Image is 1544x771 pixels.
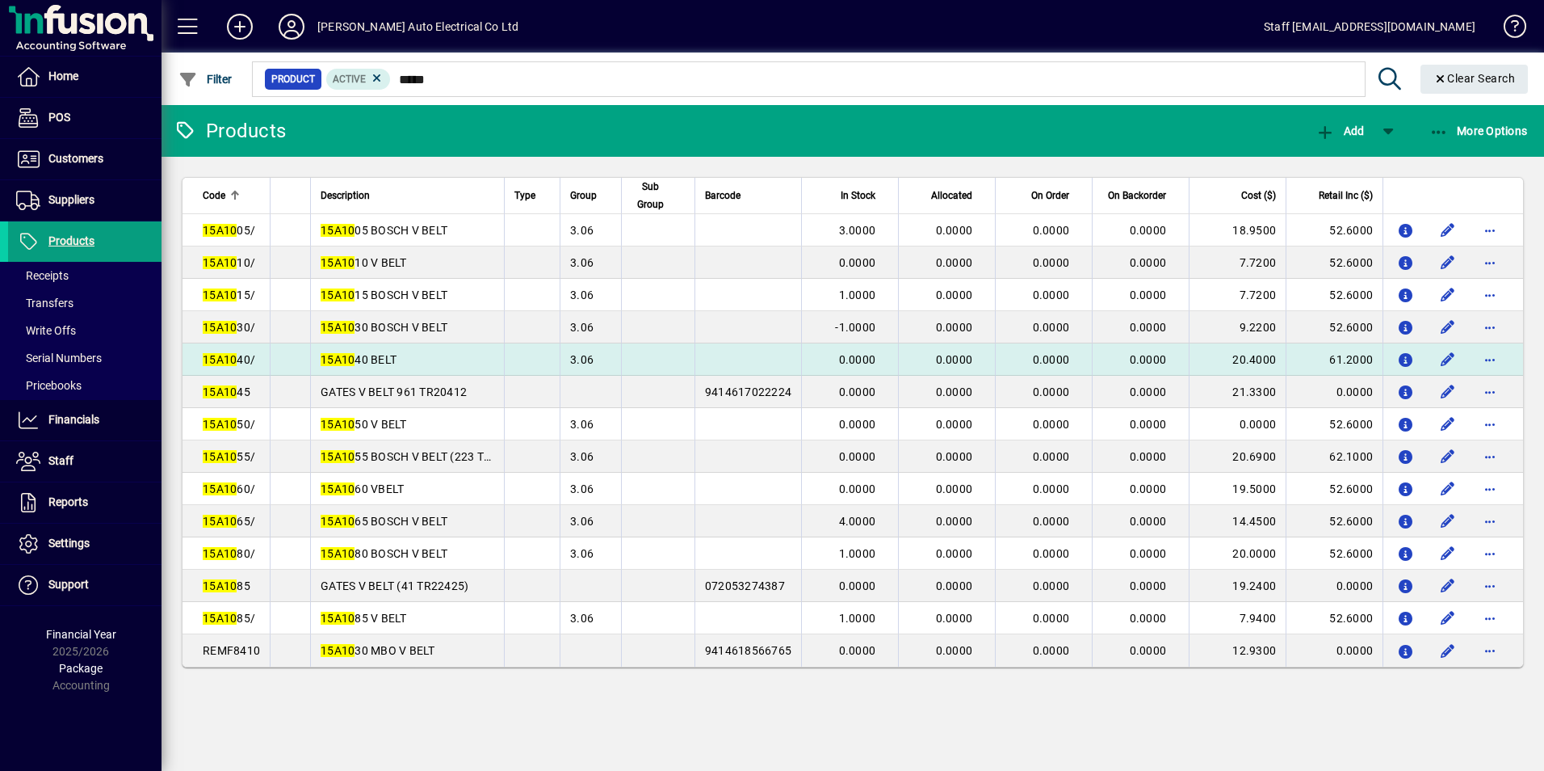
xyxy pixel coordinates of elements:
span: 0.0000 [839,256,876,269]
button: More options [1477,444,1503,470]
span: 072053274387 [705,579,785,592]
span: Serial Numbers [16,352,102,364]
button: Edit [1435,476,1461,502]
div: Type [514,187,550,204]
span: 0.0000 [936,579,973,592]
span: 50/ [203,418,255,431]
td: 0.0000 [1286,376,1382,408]
td: 62.1000 [1286,440,1382,473]
span: 0.0000 [936,385,973,398]
span: Allocated [931,187,972,204]
span: 0.0000 [1130,482,1167,495]
span: 0.0000 [936,256,973,269]
span: Products [48,234,94,247]
div: Code [203,187,260,204]
div: Group [570,187,611,204]
span: 40 BELT [321,353,396,366]
span: 40/ [203,353,255,366]
button: More options [1477,508,1503,534]
button: More Options [1425,116,1532,145]
button: More options [1477,314,1503,340]
em: 15A10 [321,644,355,657]
span: 0.0000 [1033,224,1070,237]
div: Barcode [705,187,791,204]
span: On Backorder [1108,187,1166,204]
span: 3.06 [570,515,594,528]
button: Edit [1435,508,1461,534]
em: 15A10 [321,289,355,301]
span: 0.0000 [1130,256,1167,269]
span: 0.0000 [936,353,973,366]
a: Suppliers [8,180,162,221]
button: More options [1477,605,1503,631]
a: Pricebooks [8,372,162,399]
span: 3.06 [570,224,594,237]
span: 1.0000 [839,547,876,560]
mat-chip: Activation Status: Active [326,69,391,90]
span: 3.06 [570,418,594,431]
em: 15A10 [203,321,237,334]
span: 55 BOSCH V BELT (223 TR22416) [321,450,529,463]
td: 14.4500 [1189,505,1286,537]
span: 0.0000 [1033,353,1070,366]
span: 60/ [203,482,255,495]
button: Profile [266,12,317,41]
span: 0.0000 [1130,289,1167,301]
span: Support [48,578,89,591]
td: 0.0000 [1286,634,1382,667]
a: POS [8,98,162,138]
span: 3.06 [570,612,594,625]
span: 0.0000 [1130,612,1167,625]
em: 15A10 [321,547,355,560]
span: Barcode [705,187,741,204]
a: Reports [8,482,162,523]
button: Edit [1435,217,1461,243]
span: 65/ [203,515,255,528]
span: 30/ [203,321,255,334]
em: 15A10 [203,547,237,560]
span: 0.0000 [839,450,876,463]
em: 15A10 [321,482,355,495]
span: Package [59,662,103,675]
span: 0.0000 [1130,450,1167,463]
em: 15A10 [321,450,355,463]
td: 0.0000 [1286,570,1382,602]
button: Edit [1435,250,1461,276]
span: Group [570,187,597,204]
a: Knowledge Base [1492,3,1524,56]
button: Edit [1435,347,1461,373]
span: 0.0000 [936,224,973,237]
em: 15A10 [203,353,237,366]
em: 15A10 [203,418,237,431]
span: Sub Group [631,178,670,213]
td: 52.6000 [1286,505,1382,537]
td: 52.6000 [1286,246,1382,279]
span: 0.0000 [1033,579,1070,592]
em: 15A10 [321,224,355,237]
span: 0.0000 [839,644,876,657]
span: 4.0000 [839,515,876,528]
div: Allocated [908,187,987,204]
span: Description [321,187,370,204]
td: 52.6000 [1286,537,1382,570]
span: 0.0000 [1130,644,1167,657]
button: More options [1477,573,1503,599]
em: 15A10 [203,450,237,463]
span: On Order [1031,187,1069,204]
a: Receipts [8,262,162,289]
span: 15/ [203,289,255,301]
td: 52.6000 [1286,214,1382,246]
em: 15A10 [321,321,355,334]
span: 50 V BELT [321,418,407,431]
span: Financials [48,413,99,426]
span: 9414618566765 [705,644,791,657]
span: -1.0000 [835,321,875,334]
em: 15A10 [203,256,237,269]
a: Support [8,565,162,605]
em: 15A10 [321,353,355,366]
span: 0.0000 [1033,418,1070,431]
button: More options [1477,638,1503,664]
button: More options [1477,282,1503,308]
button: Clear [1420,65,1529,94]
span: 0.0000 [1130,579,1167,592]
